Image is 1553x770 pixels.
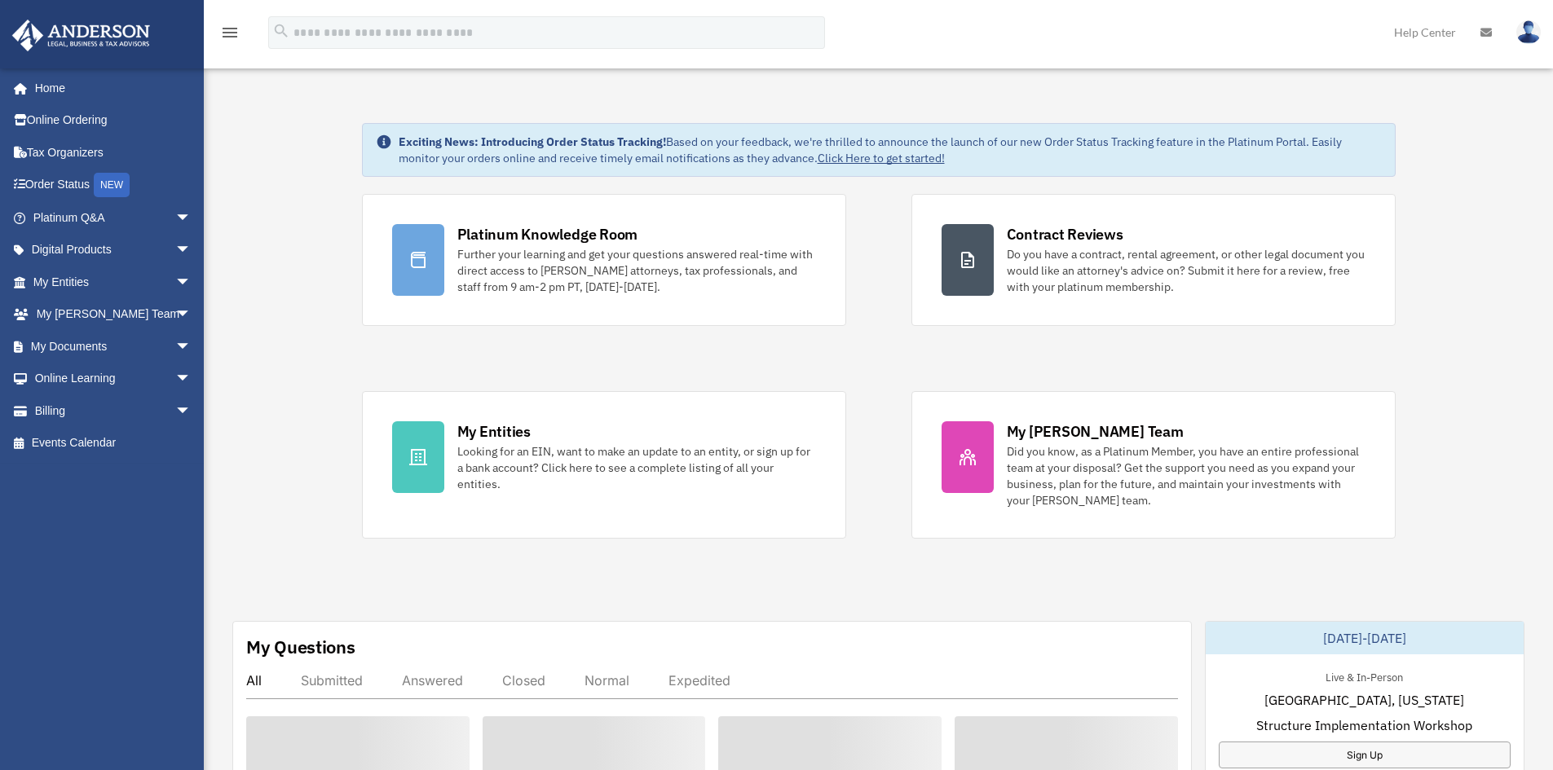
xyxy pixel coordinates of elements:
[457,443,816,492] div: Looking for an EIN, want to make an update to an entity, or sign up for a bank account? Click her...
[399,134,666,149] strong: Exciting News: Introducing Order Status Tracking!
[11,72,208,104] a: Home
[11,363,216,395] a: Online Learningarrow_drop_down
[272,22,290,40] i: search
[11,266,216,298] a: My Entitiesarrow_drop_down
[402,672,463,689] div: Answered
[362,391,846,539] a: My Entities Looking for an EIN, want to make an update to an entity, or sign up for a bank accoun...
[11,330,216,363] a: My Documentsarrow_drop_down
[911,194,1396,326] a: Contract Reviews Do you have a contract, rental agreement, or other legal document you would like...
[220,29,240,42] a: menu
[1256,715,1472,735] span: Structure Implementation Workshop
[175,330,208,363] span: arrow_drop_down
[301,672,363,689] div: Submitted
[11,136,216,169] a: Tax Organizers
[1313,667,1416,684] div: Live & In-Person
[11,234,216,266] a: Digital Productsarrow_drop_down
[11,427,216,460] a: Events Calendar
[175,394,208,428] span: arrow_drop_down
[220,23,240,42] i: menu
[399,134,1382,166] div: Based on your feedback, we're thrilled to announce the launch of our new Order Status Tracking fe...
[1516,20,1541,44] img: User Pic
[585,672,629,689] div: Normal
[1264,690,1464,710] span: [GEOGRAPHIC_DATA], [US_STATE]
[175,266,208,299] span: arrow_drop_down
[362,194,846,326] a: Platinum Knowledge Room Further your learning and get your questions answered real-time with dire...
[457,421,531,442] div: My Entities
[94,173,130,197] div: NEW
[11,298,216,331] a: My [PERSON_NAME] Teamarrow_drop_down
[1206,622,1524,654] div: [DATE]-[DATE]
[7,20,155,51] img: Anderson Advisors Platinum Portal
[1007,246,1365,295] div: Do you have a contract, rental agreement, or other legal document you would like an attorney's ad...
[1007,224,1123,244] div: Contract Reviews
[668,672,730,689] div: Expedited
[246,635,355,659] div: My Questions
[175,201,208,235] span: arrow_drop_down
[1007,421,1184,442] div: My [PERSON_NAME] Team
[818,151,945,165] a: Click Here to get started!
[175,363,208,396] span: arrow_drop_down
[911,391,1396,539] a: My [PERSON_NAME] Team Did you know, as a Platinum Member, you have an entire professional team at...
[175,234,208,267] span: arrow_drop_down
[457,246,816,295] div: Further your learning and get your questions answered real-time with direct access to [PERSON_NAM...
[457,224,638,244] div: Platinum Knowledge Room
[11,104,216,137] a: Online Ordering
[11,394,216,427] a: Billingarrow_drop_down
[175,298,208,332] span: arrow_drop_down
[1007,443,1365,508] div: Did you know, as a Platinum Member, you have an entire professional team at your disposal? Get th...
[246,672,262,689] div: All
[1219,741,1511,768] a: Sign Up
[11,201,216,234] a: Platinum Q&Aarrow_drop_down
[11,169,216,202] a: Order StatusNEW
[502,672,545,689] div: Closed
